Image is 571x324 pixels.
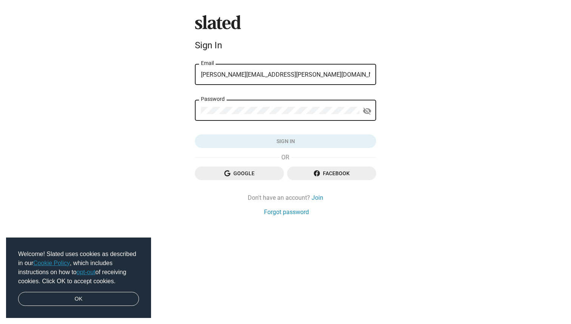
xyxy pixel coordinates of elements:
mat-icon: visibility_off [363,105,372,117]
div: cookieconsent [6,238,151,318]
span: Welcome! Slated uses cookies as described in our , which includes instructions on how to of recei... [18,250,139,286]
span: Facebook [293,167,370,180]
a: Cookie Policy [33,260,70,266]
a: opt-out [77,269,96,275]
a: Join [312,194,323,202]
button: Show password [360,103,375,119]
span: Google [201,167,278,180]
button: Facebook [287,167,376,180]
button: Google [195,167,284,180]
div: Sign In [195,40,376,51]
div: Don't have an account? [195,194,376,202]
sl-branding: Sign In [195,15,376,54]
a: dismiss cookie message [18,292,139,306]
a: Forgot password [264,208,309,216]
